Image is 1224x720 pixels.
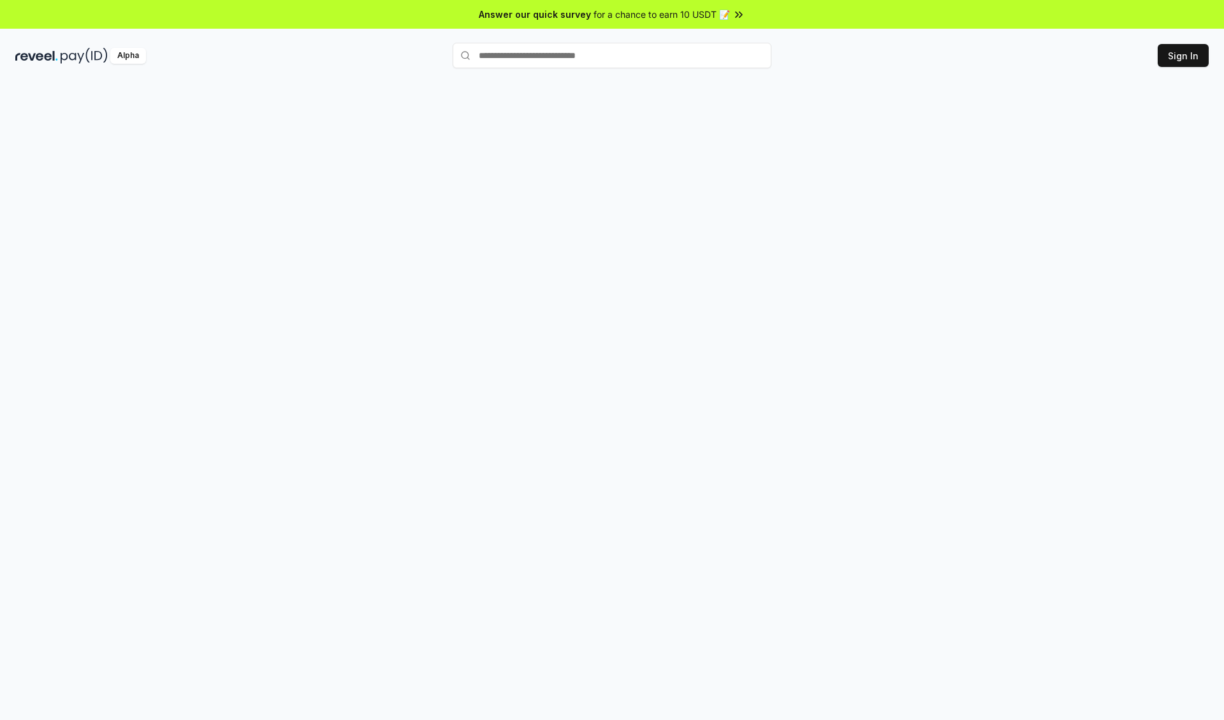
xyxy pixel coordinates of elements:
img: pay_id [61,48,108,64]
div: Alpha [110,48,146,64]
button: Sign In [1158,44,1209,67]
img: reveel_dark [15,48,58,64]
span: Answer our quick survey [479,8,591,21]
span: for a chance to earn 10 USDT 📝 [594,8,730,21]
